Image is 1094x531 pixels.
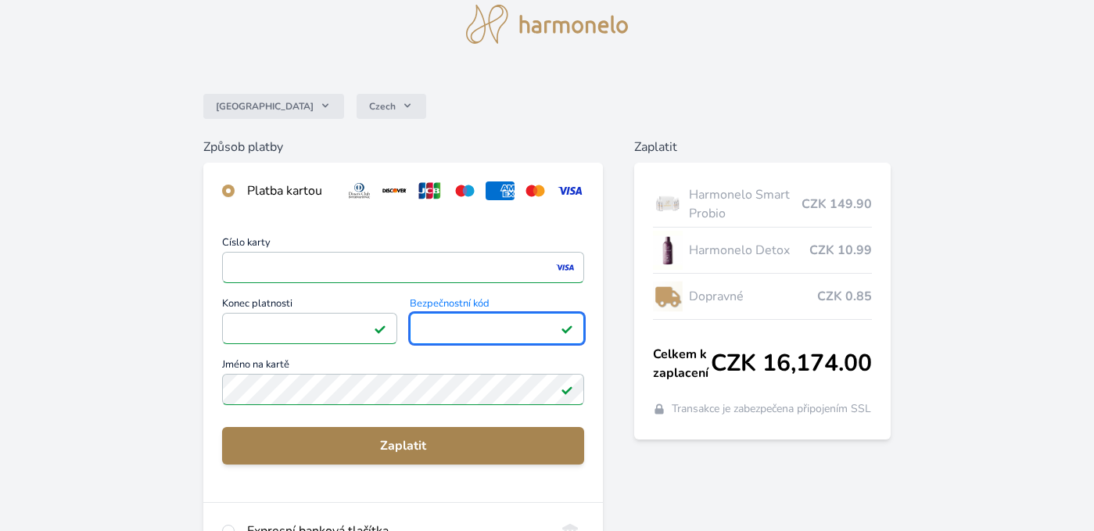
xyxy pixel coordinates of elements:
[203,138,604,156] h6: Způsob platby
[222,374,585,405] input: Jméno na kartěPlatné pole
[556,181,585,200] img: visa.svg
[222,299,397,313] span: Konec platnosti
[561,383,573,396] img: Platné pole
[222,360,585,374] span: Jméno na kartě
[222,427,585,465] button: Zaplatit
[486,181,515,200] img: amex.svg
[222,238,585,252] span: Číslo karty
[235,436,572,455] span: Zaplatit
[689,241,809,260] span: Harmonelo Detox
[417,318,578,339] iframe: Iframe pro bezpečnostní kód
[817,287,872,306] span: CZK 0.85
[345,181,374,200] img: diners.svg
[711,350,872,378] span: CZK 16,174.00
[809,241,872,260] span: CZK 10.99
[672,401,871,417] span: Transakce je zabezpečena připojením SSL
[357,94,426,119] button: Czech
[689,287,817,306] span: Dopravné
[229,257,578,278] iframe: Iframe pro číslo karty
[247,181,332,200] div: Platba kartou
[229,318,390,339] iframe: Iframe pro datum vypršení platnosti
[521,181,550,200] img: mc.svg
[380,181,409,200] img: discover.svg
[554,260,576,274] img: visa
[203,94,344,119] button: [GEOGRAPHIC_DATA]
[689,185,802,223] span: Harmonelo Smart Probio
[802,195,872,213] span: CZK 149.90
[410,299,585,313] span: Bezpečnostní kód
[415,181,444,200] img: jcb.svg
[634,138,891,156] h6: Zaplatit
[653,345,711,382] span: Celkem k zaplacení
[216,100,314,113] span: [GEOGRAPHIC_DATA]
[653,277,683,316] img: delivery-lo.png
[369,100,396,113] span: Czech
[466,5,629,44] img: logo.svg
[561,322,573,335] img: Platné pole
[374,322,386,335] img: Platné pole
[653,185,683,224] img: Box-6-lahvi-SMART-PROBIO-1_(1)-lo.png
[653,231,683,270] img: DETOX_se_stinem_x-lo.jpg
[450,181,479,200] img: maestro.svg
